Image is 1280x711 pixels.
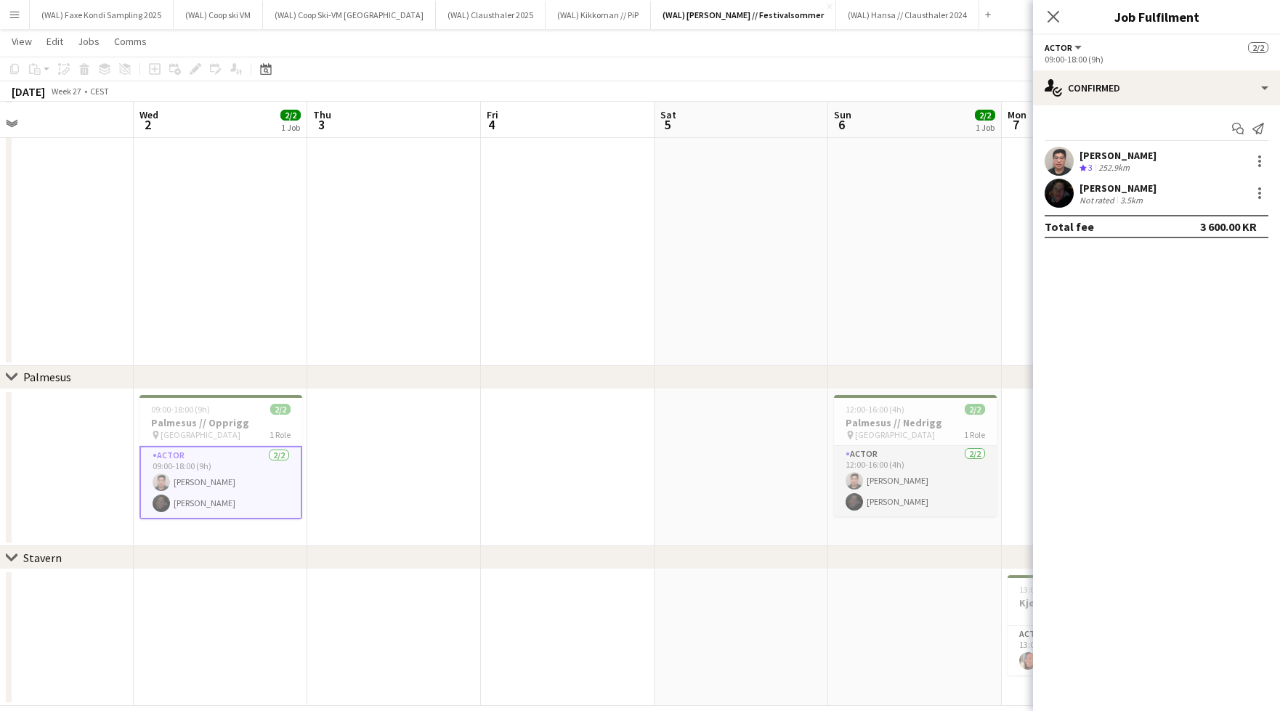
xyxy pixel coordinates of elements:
[1248,42,1268,53] span: 2/2
[12,84,45,99] div: [DATE]
[151,404,210,415] span: 09:00-18:00 (9h)
[108,32,153,51] a: Comms
[834,446,997,516] app-card-role: Actor2/212:00-16:00 (4h)[PERSON_NAME][PERSON_NAME]
[48,86,84,97] span: Week 27
[834,395,997,516] app-job-card: 12:00-16:00 (4h)2/2Palmesus // Nedrigg [GEOGRAPHIC_DATA]1 RoleActor2/212:00-16:00 (4h)[PERSON_NAM...
[78,35,100,48] span: Jobs
[436,1,546,29] button: (WAL) Clausthaler 2025
[1045,54,1268,65] div: 09:00-18:00 (9h)
[270,429,291,440] span: 1 Role
[139,446,302,519] app-card-role: Actor2/209:00-18:00 (9h)[PERSON_NAME][PERSON_NAME]
[313,108,331,121] span: Thu
[263,1,436,29] button: (WAL) Coop Ski-VM [GEOGRAPHIC_DATA]
[964,429,985,440] span: 1 Role
[660,108,676,121] span: Sat
[281,122,300,133] div: 1 Job
[137,116,158,133] span: 2
[834,108,851,121] span: Sun
[30,1,174,29] button: (WAL) Faxe Kondi Sampling 2025
[836,1,979,29] button: (WAL) Hansa // Clausthaler 2024
[1008,596,1170,609] h3: Kjørevakt + innkjøp
[90,86,109,97] div: CEST
[1045,42,1072,53] span: Actor
[1080,182,1157,195] div: [PERSON_NAME]
[1008,575,1170,675] app-job-card: 13:00-20:30 (7h30m)1/1Kjørevakt + innkjøp1 RoleActor1/113:00-20:30 (7h30m)[PERSON_NAME]
[832,116,851,133] span: 6
[1117,195,1146,206] div: 3.5km
[976,122,995,133] div: 1 Job
[174,1,263,29] button: (WAL) Coop ski VM
[280,110,301,121] span: 2/2
[1008,108,1026,121] span: Mon
[6,32,38,51] a: View
[311,116,331,133] span: 3
[1019,584,1095,595] span: 13:00-20:30 (7h30m)
[1033,7,1280,26] h3: Job Fulfilment
[270,404,291,415] span: 2/2
[23,370,71,384] div: Palmesus
[41,32,69,51] a: Edit
[12,35,32,48] span: View
[855,429,935,440] span: [GEOGRAPHIC_DATA]
[1080,149,1157,162] div: [PERSON_NAME]
[114,35,147,48] span: Comms
[1200,219,1257,234] div: 3 600.00 KR
[846,404,904,415] span: 12:00-16:00 (4h)
[975,110,995,121] span: 2/2
[487,108,498,121] span: Fri
[1045,219,1094,234] div: Total fee
[139,108,158,121] span: Wed
[965,404,985,415] span: 2/2
[658,116,676,133] span: 5
[23,550,62,565] div: Stavern
[1008,626,1170,675] app-card-role: Actor1/113:00-20:30 (7h30m)[PERSON_NAME]
[139,395,302,519] app-job-card: 09:00-18:00 (9h)2/2Palmesus // Opprigg [GEOGRAPHIC_DATA]1 RoleActor2/209:00-18:00 (9h)[PERSON_NAM...
[72,32,105,51] a: Jobs
[161,429,240,440] span: [GEOGRAPHIC_DATA]
[1033,70,1280,105] div: Confirmed
[834,416,997,429] h3: Palmesus // Nedrigg
[485,116,498,133] span: 4
[1005,116,1026,133] span: 7
[1088,162,1093,173] span: 3
[139,416,302,429] h3: Palmesus // Opprigg
[1080,195,1117,206] div: Not rated
[546,1,651,29] button: (WAL) Kikkoman // PiP
[46,35,63,48] span: Edit
[1045,42,1084,53] button: Actor
[651,1,836,29] button: (WAL) [PERSON_NAME] // Festivalsommer
[1095,162,1133,174] div: 252.9km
